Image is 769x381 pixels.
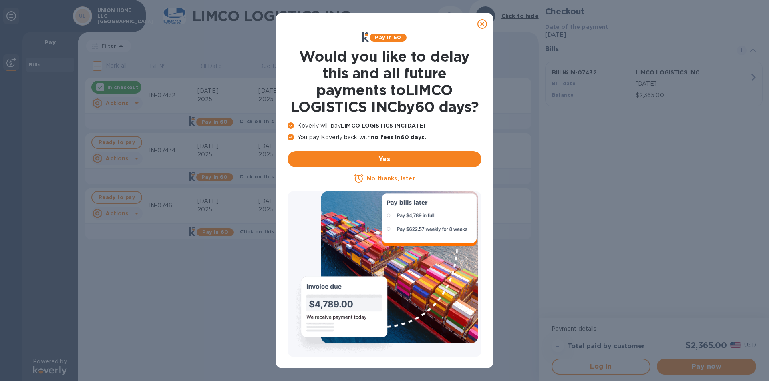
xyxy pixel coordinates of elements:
[375,34,401,40] b: Pay in 60
[288,122,481,130] p: Koverly will pay
[341,122,425,129] b: LIMCO LOGISTICS INC [DATE]
[294,154,475,164] span: Yes
[288,133,481,142] p: You pay Koverly back with
[288,151,481,167] button: Yes
[367,175,415,182] u: No thanks, later
[371,134,426,140] b: no fees in 60 days .
[288,48,481,115] h1: Would you like to delay this and all future payments to LIMCO LOGISTICS INC by 60 days ?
